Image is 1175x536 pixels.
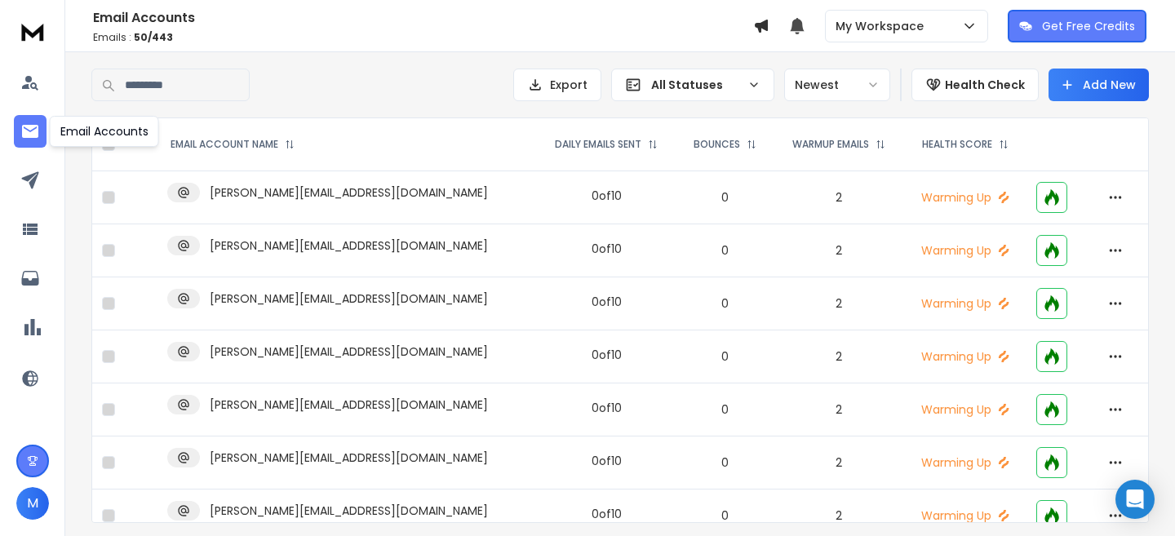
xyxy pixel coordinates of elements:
[836,18,930,34] p: My Workspace
[774,383,903,436] td: 2
[914,507,1018,524] p: Warming Up
[1042,18,1135,34] p: Get Free Credits
[694,138,740,151] p: BOUNCES
[210,290,488,307] p: [PERSON_NAME][EMAIL_ADDRESS][DOMAIN_NAME]
[1008,10,1146,42] button: Get Free Credits
[686,348,764,365] p: 0
[686,507,764,524] p: 0
[555,138,641,151] p: DAILY EMAILS SENT
[592,188,622,204] div: 0 of 10
[210,503,488,519] p: [PERSON_NAME][EMAIL_ADDRESS][DOMAIN_NAME]
[792,138,869,151] p: WARMUP EMAILS
[914,454,1018,471] p: Warming Up
[592,453,622,469] div: 0 of 10
[16,487,49,520] button: M
[210,450,488,466] p: [PERSON_NAME][EMAIL_ADDRESS][DOMAIN_NAME]
[914,401,1018,418] p: Warming Up
[686,189,764,206] p: 0
[592,241,622,257] div: 0 of 10
[50,116,159,147] div: Email Accounts
[686,242,764,259] p: 0
[922,138,992,151] p: HEALTH SCORE
[784,69,890,101] button: Newest
[210,184,488,201] p: [PERSON_NAME][EMAIL_ADDRESS][DOMAIN_NAME]
[210,237,488,254] p: [PERSON_NAME][EMAIL_ADDRESS][DOMAIN_NAME]
[1115,480,1155,519] div: Open Intercom Messenger
[914,295,1018,312] p: Warming Up
[774,224,903,277] td: 2
[651,77,741,93] p: All Statuses
[210,343,488,360] p: [PERSON_NAME][EMAIL_ADDRESS][DOMAIN_NAME]
[774,436,903,489] td: 2
[592,347,622,363] div: 0 of 10
[592,294,622,310] div: 0 of 10
[513,69,601,101] button: Export
[1049,69,1149,101] button: Add New
[93,31,753,44] p: Emails :
[592,506,622,522] div: 0 of 10
[914,242,1018,259] p: Warming Up
[774,171,903,224] td: 2
[774,330,903,383] td: 2
[774,277,903,330] td: 2
[171,138,295,151] div: EMAIL ACCOUNT NAME
[93,8,753,28] h1: Email Accounts
[686,295,764,312] p: 0
[16,16,49,47] img: logo
[686,454,764,471] p: 0
[134,30,173,44] span: 50 / 443
[914,348,1018,365] p: Warming Up
[592,400,622,416] div: 0 of 10
[210,396,488,413] p: [PERSON_NAME][EMAIL_ADDRESS][DOMAIN_NAME]
[945,77,1025,93] p: Health Check
[911,69,1039,101] button: Health Check
[686,401,764,418] p: 0
[914,189,1018,206] p: Warming Up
